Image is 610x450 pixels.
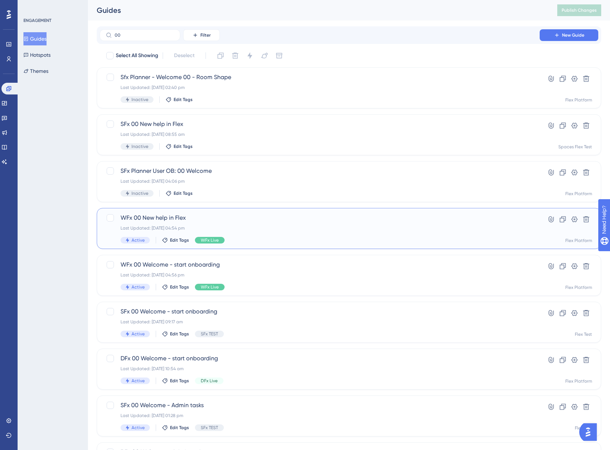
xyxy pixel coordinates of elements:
span: Edit Tags [174,144,193,149]
span: Filter [200,32,211,38]
span: SFx TEST [201,331,218,337]
span: Need Help? [17,2,46,11]
button: Edit Tags [162,331,189,337]
div: Flex Platform [565,284,592,290]
button: Filter [183,29,220,41]
span: Publish Changes [562,7,597,13]
div: Last Updated: [DATE] 01:28 pm [121,413,519,419]
span: Edit Tags [170,425,189,431]
span: SFx TEST [201,425,218,431]
div: Flex Platform [565,238,592,243]
div: Last Updated: [DATE] 10:54 am [121,366,519,372]
span: Edit Tags [174,97,193,103]
div: ENGAGEMENT [23,18,51,23]
span: WFx Live [201,237,219,243]
div: Spaces Flex Test [558,144,592,150]
button: Edit Tags [162,378,189,384]
iframe: UserGuiding AI Assistant Launcher [579,421,601,443]
span: Active [132,425,145,431]
div: Flex Test [575,425,592,431]
span: Edit Tags [170,331,189,337]
div: Flex Test [575,331,592,337]
span: WFx 00 New help in Flex [121,213,519,222]
button: Edit Tags [162,237,189,243]
button: Guides [23,32,47,45]
div: Last Updated: [DATE] 08:55 am [121,131,519,137]
div: Last Updated: [DATE] 02:40 pm [121,85,519,90]
button: Edit Tags [162,284,189,290]
button: Edit Tags [166,97,193,103]
span: Inactive [132,144,148,149]
span: Active [132,331,145,337]
span: DFx Live [201,378,218,384]
span: Edit Tags [174,190,193,196]
button: Publish Changes [557,4,601,16]
span: Active [132,284,145,290]
div: Last Updated: [DATE] 04:06 pm [121,178,519,184]
button: New Guide [540,29,598,41]
button: Edit Tags [162,425,189,431]
div: Last Updated: [DATE] 04:54 pm [121,225,519,231]
div: Last Updated: [DATE] 09:17 am [121,319,519,325]
button: Deselect [167,49,201,62]
span: Inactive [132,97,148,103]
button: Themes [23,64,48,78]
span: Active [132,237,145,243]
span: SFx 00 Welcome - start onboarding [121,307,519,316]
span: WFx Live [201,284,219,290]
button: Hotspots [23,48,51,62]
span: WFx 00 Welcome - start onboarding [121,260,519,269]
div: Guides [97,5,539,15]
span: DFx 00 Welcome - start onboarding [121,354,519,363]
span: New Guide [562,32,584,38]
span: Select All Showing [116,51,158,60]
div: Last Updated: [DATE] 04:56 pm [121,272,519,278]
input: Search [115,33,174,38]
span: SFx Planner User OB: 00 Welcome [121,167,519,175]
span: Edit Tags [170,378,189,384]
span: Deselect [174,51,195,60]
button: Edit Tags [166,190,193,196]
span: SFx 00 New help in Flex [121,120,519,129]
span: Sfx Planner - Welcome 00 - Room Shape [121,73,519,82]
button: Edit Tags [166,144,193,149]
span: Edit Tags [170,284,189,290]
span: Inactive [132,190,148,196]
div: Flex Platform [565,378,592,384]
div: Flex Platform [565,191,592,197]
div: Flex Platform [565,97,592,103]
span: Active [132,378,145,384]
span: SFx 00 Welcome - Admin tasks [121,401,519,410]
span: Edit Tags [170,237,189,243]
